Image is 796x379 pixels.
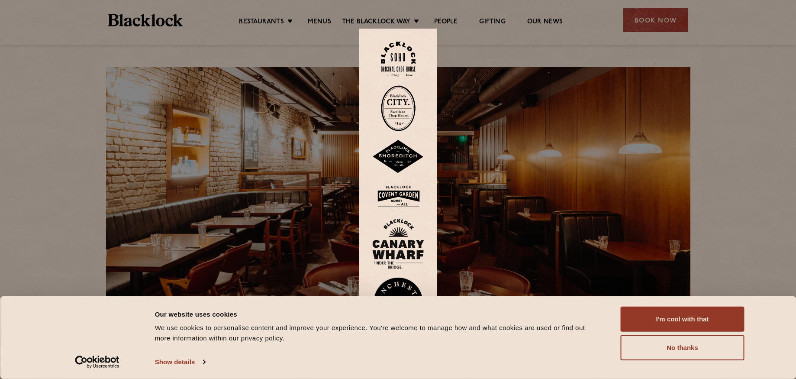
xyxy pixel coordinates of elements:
[155,323,601,343] div: We use cookies to personalise content and improve your experience. You're welcome to manage how a...
[372,140,424,174] img: Shoreditch-stamp-v2-default.svg
[155,356,205,369] a: Show details
[372,219,424,269] img: BL_CW_Logo_Website.svg
[621,335,744,360] button: No thanks
[372,182,424,211] img: BLA_1470_CoventGarden_Website_Solid.svg
[372,278,424,337] img: BL_Manchester_Logo-bleed.png
[155,309,601,319] div: Our website uses cookies
[59,356,135,369] a: Usercentrics Cookiebot - opens in a new window
[621,307,744,332] button: I'm cool with that
[381,85,416,131] img: City-stamp-default.svg
[381,42,416,77] img: Soho-stamp-default.svg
